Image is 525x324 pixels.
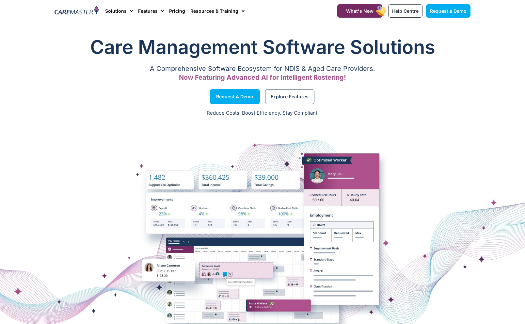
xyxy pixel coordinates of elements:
[55,67,470,71] p: A Comprehensive Software Ecosystem for NDIS & Aged Care Providers.
[216,95,253,98] span: Request a Demo
[346,8,374,14] span: What's New
[388,4,422,18] a: Help Centre
[430,8,467,14] span: Request a Demo
[210,89,260,104] a: Request a Demo
[179,73,346,81] span: Now Featuring Advanced AI for Intelligent Rostering!
[426,4,470,18] a: Request a Demo
[337,4,382,18] a: What's New
[55,34,470,60] h1: Care Management Software Solutions
[392,8,419,14] span: Help Centre
[271,95,309,98] span: Explore Features
[4,109,521,117] p: Reduce Costs. Boost Efficiency. Stay Compliant.
[55,6,99,16] img: CareMaster Logo
[265,89,314,104] a: Explore Features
